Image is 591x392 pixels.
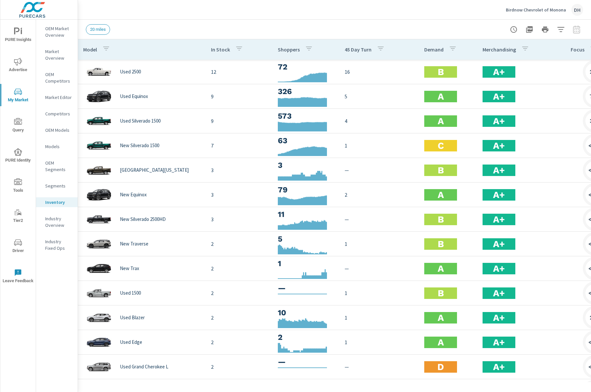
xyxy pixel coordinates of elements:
[36,181,78,191] div: Segments
[36,109,78,119] div: Competitors
[493,115,505,127] h2: A+
[493,165,505,176] h2: A+
[554,23,567,36] button: Apply Filters
[278,209,334,220] h3: 11
[571,46,584,53] p: Focus
[45,48,72,61] p: Market Overview
[211,92,267,100] p: 9
[86,160,112,180] img: glamour
[438,263,444,274] h2: A
[86,185,112,205] img: glamour
[2,208,34,225] span: Tier2
[438,66,444,78] h2: B
[278,160,334,171] h3: 3
[120,241,148,247] p: New Traverse
[120,216,166,222] p: New Silverado 2500HD
[345,191,414,199] p: 2
[424,46,444,53] p: Demand
[345,92,414,100] p: 5
[120,290,141,296] p: Used 1500
[278,86,334,97] h3: 326
[86,27,110,32] span: 20 miles
[120,339,142,345] p: Used Edge
[506,7,566,13] p: Birdnow Chevrolet of Monona
[45,183,72,189] p: Segments
[120,143,159,148] p: New Silverado 1500
[36,125,78,135] div: OEM Models
[45,127,72,133] p: OEM Models
[45,25,72,38] p: OEM Market Overview
[2,88,34,104] span: My Market
[345,117,414,125] p: 4
[539,23,552,36] button: Print Report
[345,68,414,76] p: 16
[211,338,267,346] p: 2
[211,215,267,223] p: 3
[120,167,189,173] p: [GEOGRAPHIC_DATA][US_STATE]
[278,381,334,392] h3: 53
[120,192,147,198] p: New Equinox
[345,166,414,174] p: —
[36,92,78,102] div: Market Editor
[120,93,148,99] p: Used Equinox
[211,166,267,174] p: 3
[438,115,444,127] h2: A
[345,142,414,149] p: 1
[86,87,112,106] img: glamour
[571,4,583,16] div: DH
[45,199,72,206] p: Inventory
[45,143,72,150] p: Models
[493,66,505,78] h2: A+
[278,356,334,367] h3: —
[493,337,505,348] h2: A+
[345,338,414,346] p: 1
[120,118,161,124] p: Used Silverado 1500
[438,165,444,176] h2: B
[86,332,112,352] img: glamour
[211,240,267,248] p: 2
[120,315,145,321] p: Used Blazer
[345,363,414,371] p: —
[120,364,168,370] p: Used Grand Cherokee L
[278,307,334,318] h3: 10
[36,142,78,151] div: Models
[211,142,267,149] p: 7
[438,214,444,225] h2: B
[36,158,78,174] div: OEM Segments
[45,215,72,228] p: Industry Overview
[211,68,267,76] p: 12
[2,28,34,44] span: PURE Insights
[36,47,78,63] div: Market Overview
[345,46,372,53] p: 45 Day Turn
[36,197,78,207] div: Inventory
[45,238,72,251] p: Industry Fixed Ops
[493,263,505,274] h2: A+
[493,312,505,323] h2: A+
[36,24,78,40] div: OEM Market Overview
[438,337,444,348] h2: A
[86,283,112,303] img: glamour
[86,357,112,377] img: glamour
[86,259,112,278] img: glamour
[483,46,516,53] p: Merchandising
[86,234,112,254] img: glamour
[83,46,97,53] p: Model
[86,111,112,131] img: glamour
[437,361,444,373] h2: D
[120,69,141,75] p: Used 2500
[278,61,334,72] h3: 72
[211,289,267,297] p: 2
[86,308,112,327] img: glamour
[345,314,414,322] p: 1
[2,269,34,285] span: Leave Feedback
[45,94,72,101] p: Market Editor
[493,91,505,102] h2: A+
[278,184,334,195] h3: 79
[438,287,444,299] h2: B
[278,332,334,343] h3: 2
[211,46,230,53] p: In Stock
[278,258,334,269] h3: 1
[493,189,505,201] h2: A+
[278,283,334,294] h3: —
[493,287,505,299] h2: A+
